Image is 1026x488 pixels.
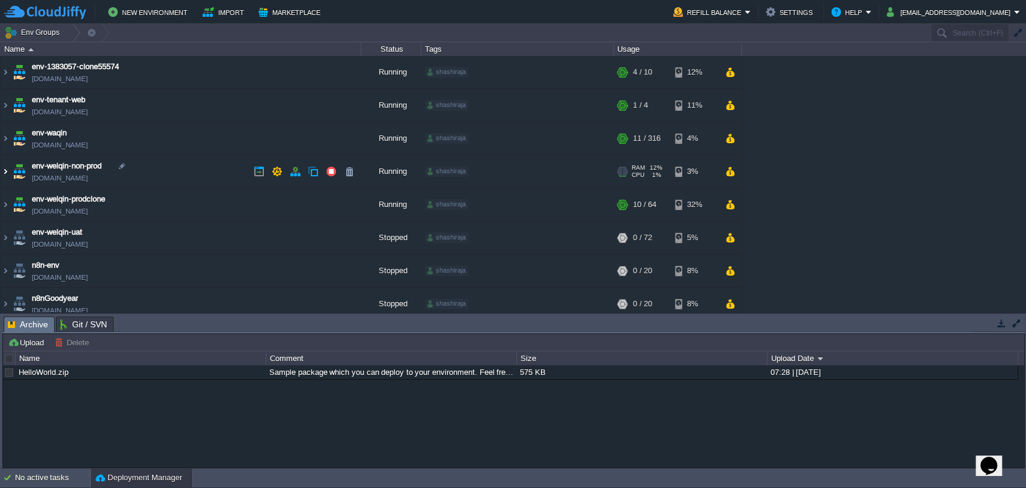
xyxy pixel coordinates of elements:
span: RAM [632,164,645,171]
div: Stopped [361,221,421,254]
div: 11% [675,89,714,122]
span: 1% [649,171,661,179]
div: 0 / 20 [633,288,652,320]
div: 5% [675,221,714,254]
img: AMDAwAAAACH5BAEAAAAALAAAAAABAAEAAAICRAEAOw== [1,122,10,155]
div: Name [16,351,266,365]
div: Size [518,351,767,365]
div: shashiraja [425,166,468,177]
span: CPU [632,171,644,179]
div: Tags [422,42,613,56]
img: AMDAwAAAACH5BAEAAAAALAAAAAABAAEAAAICRAEAOw== [11,188,28,221]
button: Marketplace [258,5,324,19]
a: env-tenant-web [32,94,85,106]
div: 8% [675,255,714,287]
div: Status [362,42,421,56]
div: No active tasks [15,468,90,487]
a: env-1383057-clone55574 [32,61,119,73]
a: [DOMAIN_NAME] [32,172,88,184]
img: AMDAwAAAACH5BAEAAAAALAAAAAABAAEAAAICRAEAOw== [1,89,10,122]
img: AMDAwAAAACH5BAEAAAAALAAAAAABAAEAAAICRAEAOw== [1,155,10,188]
img: AMDAwAAAACH5BAEAAAAALAAAAAABAAEAAAICRAEAOw== [1,288,10,320]
span: [DOMAIN_NAME] [32,205,88,217]
div: 07:28 | [DATE] [768,365,1017,379]
button: Env Groups [4,24,64,41]
div: 4% [675,122,714,155]
button: Deployment Manager [96,472,182,484]
div: Running [361,188,421,221]
img: AMDAwAAAACH5BAEAAAAALAAAAAABAAEAAAICRAEAOw== [1,255,10,287]
div: 12% [675,56,714,88]
span: Archive [8,317,48,332]
div: shashiraja [425,133,468,144]
a: [DOMAIN_NAME] [32,139,88,151]
img: AMDAwAAAACH5BAEAAAAALAAAAAABAAEAAAICRAEAOw== [1,56,10,88]
a: [DOMAIN_NAME] [32,238,88,250]
div: Upload Date [768,351,1018,365]
div: shashiraja [425,298,468,309]
div: Stopped [361,288,421,320]
a: HelloWorld.zip [19,368,69,377]
a: n8n-env [32,259,60,271]
button: Settings [766,5,816,19]
div: Sample package which you can deploy to your environment. Feel free to delete and upload a package... [266,365,516,379]
a: [DOMAIN_NAME] [32,106,88,118]
button: Refill Balance [673,5,745,19]
iframe: chat widget [976,440,1014,476]
span: 12% [650,164,662,171]
div: 10 / 64 [633,188,656,221]
div: 8% [675,288,714,320]
div: shashiraja [425,100,468,111]
a: [DOMAIN_NAME] [32,304,88,317]
a: n8nGoodyear [32,292,78,304]
img: AMDAwAAAACH5BAEAAAAALAAAAAABAAEAAAICRAEAOw== [11,221,28,254]
a: [DOMAIN_NAME] [32,271,88,283]
div: Name [1,42,361,56]
img: AMDAwAAAACH5BAEAAAAALAAAAAABAAEAAAICRAEAOw== [11,288,28,320]
img: AMDAwAAAACH5BAEAAAAALAAAAAABAAEAAAICRAEAOw== [28,48,34,51]
div: shashiraja [425,199,468,210]
img: AMDAwAAAACH5BAEAAAAALAAAAAABAAEAAAICRAEAOw== [1,188,10,221]
a: env-welqin-non-prod [32,160,102,172]
div: Running [361,155,421,188]
div: Running [361,56,421,88]
a: env-welqin-prodclone [32,193,105,205]
a: env-welqin-uat [32,226,82,238]
div: Comment [267,351,516,365]
img: AMDAwAAAACH5BAEAAAAALAAAAAABAAEAAAICRAEAOw== [11,89,28,122]
button: Delete [55,337,93,348]
img: CloudJiffy [4,5,86,20]
button: Upload [8,337,47,348]
div: 4 / 10 [633,56,652,88]
img: AMDAwAAAACH5BAEAAAAALAAAAAABAAEAAAICRAEAOw== [11,56,28,88]
img: AMDAwAAAACH5BAEAAAAALAAAAAABAAEAAAICRAEAOw== [11,255,28,287]
div: 32% [675,188,714,221]
div: 3% [675,155,714,188]
div: Running [361,89,421,122]
div: 1 / 4 [633,89,648,122]
div: shashiraja [425,232,468,243]
button: [EMAIL_ADDRESS][DOMAIN_NAME] [887,5,1014,19]
div: Stopped [361,255,421,287]
button: Import [203,5,248,19]
div: shashiraja [425,67,468,78]
button: New Environment [108,5,191,19]
div: 575 KB [517,365,766,379]
div: shashiraja [425,265,468,276]
div: 0 / 20 [633,255,652,287]
div: Running [361,122,421,155]
div: 11 / 316 [633,122,661,155]
a: [DOMAIN_NAME] [32,73,88,85]
img: AMDAwAAAACH5BAEAAAAALAAAAAABAAEAAAICRAEAOw== [11,155,28,188]
img: AMDAwAAAACH5BAEAAAAALAAAAAABAAEAAAICRAEAOw== [11,122,28,155]
img: AMDAwAAAACH5BAEAAAAALAAAAAABAAEAAAICRAEAOw== [1,221,10,254]
a: env-waqin [32,127,67,139]
div: 0 / 72 [633,221,652,254]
